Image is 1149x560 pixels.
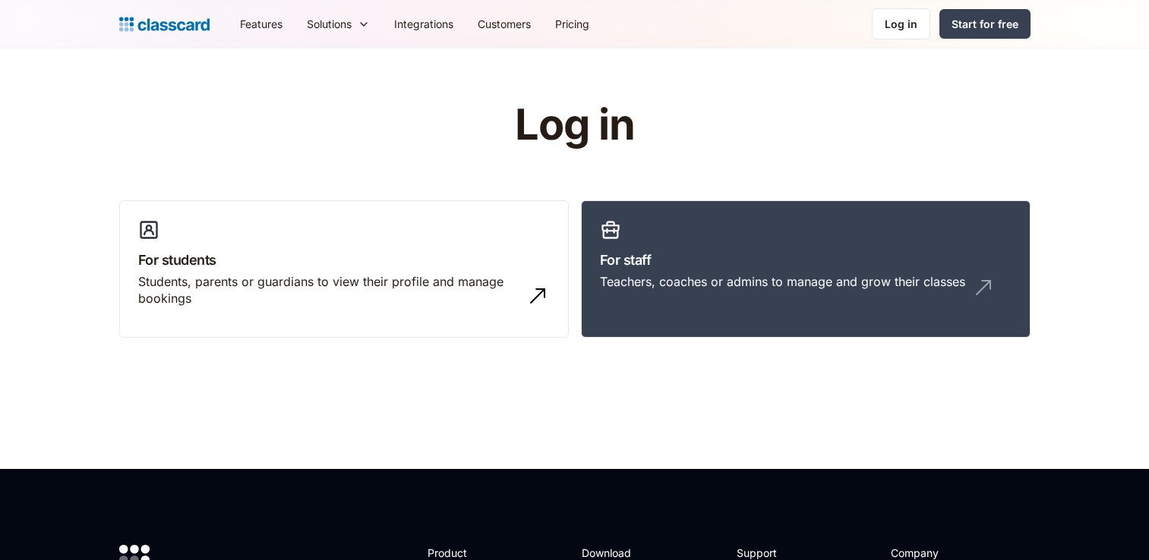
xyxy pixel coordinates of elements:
[138,273,519,307] div: Students, parents or guardians to view their profile and manage bookings
[382,7,466,41] a: Integrations
[119,200,569,338] a: For studentsStudents, parents or guardians to view their profile and manage bookings
[600,273,965,290] div: Teachers, coaches or admins to manage and grow their classes
[333,102,816,149] h1: Log in
[119,14,210,35] a: home
[295,7,382,41] div: Solutions
[466,7,543,41] a: Customers
[307,16,352,32] div: Solutions
[600,250,1012,270] h3: For staff
[872,8,930,39] a: Log in
[543,7,601,41] a: Pricing
[885,16,917,32] div: Log in
[952,16,1018,32] div: Start for free
[581,200,1031,338] a: For staffTeachers, coaches or admins to manage and grow their classes
[138,250,550,270] h3: For students
[228,7,295,41] a: Features
[939,9,1031,39] a: Start for free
